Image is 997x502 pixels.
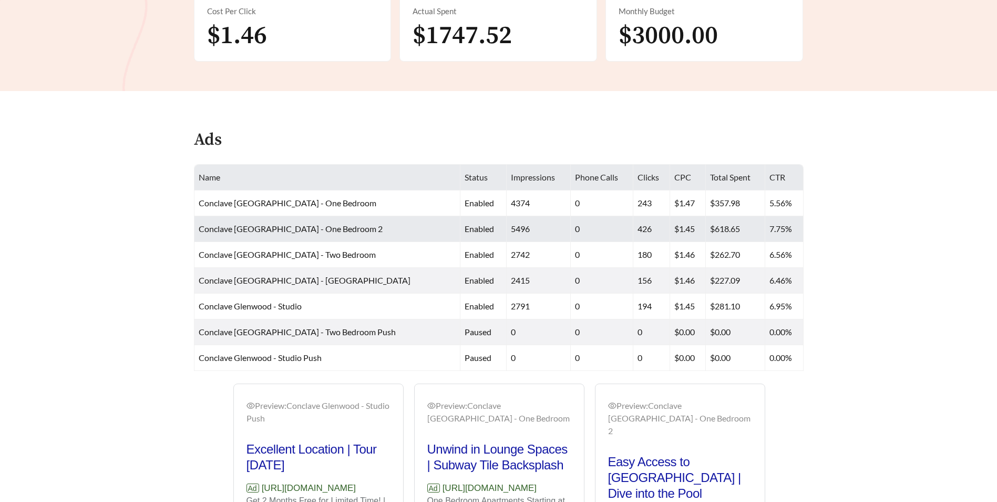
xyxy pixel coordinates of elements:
[507,165,571,190] th: Impressions
[706,165,765,190] th: Total Spent
[571,165,633,190] th: Phone Calls
[765,242,803,268] td: 6.56%
[427,399,571,425] div: Preview: Conclave [GEOGRAPHIC_DATA] - One Bedroom
[608,399,752,437] div: Preview: Conclave [GEOGRAPHIC_DATA] - One Bedroom 2
[765,294,803,319] td: 6.95%
[670,242,706,268] td: $1.46
[199,301,302,311] span: Conclave Glenwood - Studio
[246,401,255,410] span: eye
[670,345,706,371] td: $0.00
[706,268,765,294] td: $227.09
[571,319,633,345] td: 0
[413,20,512,52] span: $1747.52
[670,268,706,294] td: $1.46
[199,198,376,208] span: Conclave [GEOGRAPHIC_DATA] - One Bedroom
[465,275,494,285] span: enabled
[246,399,390,425] div: Preview: Conclave Glenwood - Studio Push
[427,441,571,473] h2: Unwind in Lounge Spaces | Subway Tile Backsplash
[571,190,633,216] td: 0
[674,172,691,182] span: CPC
[633,268,670,294] td: 156
[633,242,670,268] td: 180
[507,294,571,319] td: 2791
[199,249,376,259] span: Conclave [GEOGRAPHIC_DATA] - Two Bedroom
[465,249,494,259] span: enabled
[194,131,222,149] h4: Ads
[633,190,670,216] td: 243
[706,319,765,345] td: $0.00
[608,401,616,410] span: eye
[413,5,584,17] div: Actual Spent
[633,294,670,319] td: 194
[633,319,670,345] td: 0
[765,345,803,371] td: 0.00%
[633,216,670,242] td: 426
[633,345,670,371] td: 0
[507,216,571,242] td: 5496
[633,165,670,190] th: Clicks
[765,190,803,216] td: 5.56%
[765,216,803,242] td: 7.75%
[207,20,267,52] span: $1.46
[246,481,390,495] p: [URL][DOMAIN_NAME]
[199,275,410,285] span: Conclave [GEOGRAPHIC_DATA] - [GEOGRAPHIC_DATA]
[571,345,633,371] td: 0
[427,484,440,493] span: Ad
[670,294,706,319] td: $1.45
[571,294,633,319] td: 0
[769,172,785,182] span: CTR
[507,242,571,268] td: 2742
[246,441,390,473] h2: Excellent Location | Tour [DATE]
[194,165,461,190] th: Name
[465,198,494,208] span: enabled
[670,319,706,345] td: $0.00
[571,242,633,268] td: 0
[465,301,494,311] span: enabled
[619,5,790,17] div: Monthly Budget
[507,268,571,294] td: 2415
[199,327,396,337] span: Conclave [GEOGRAPHIC_DATA] - Two Bedroom Push
[507,319,571,345] td: 0
[207,5,378,17] div: Cost Per Click
[608,454,752,501] h2: Easy Access to [GEOGRAPHIC_DATA] | Dive into the Pool
[465,353,491,363] span: paused
[571,268,633,294] td: 0
[465,327,491,337] span: paused
[670,190,706,216] td: $1.47
[465,224,494,234] span: enabled
[706,216,765,242] td: $618.65
[706,345,765,371] td: $0.00
[765,268,803,294] td: 6.46%
[706,294,765,319] td: $281.10
[427,401,436,410] span: eye
[670,216,706,242] td: $1.45
[460,165,507,190] th: Status
[507,190,571,216] td: 4374
[199,353,322,363] span: Conclave Glenwood - Studio Push
[246,484,259,493] span: Ad
[706,242,765,268] td: $262.70
[427,481,571,495] p: [URL][DOMAIN_NAME]
[619,20,718,52] span: $3000.00
[571,216,633,242] td: 0
[706,190,765,216] td: $357.98
[507,345,571,371] td: 0
[199,224,383,234] span: Conclave [GEOGRAPHIC_DATA] - One Bedroom 2
[765,319,803,345] td: 0.00%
